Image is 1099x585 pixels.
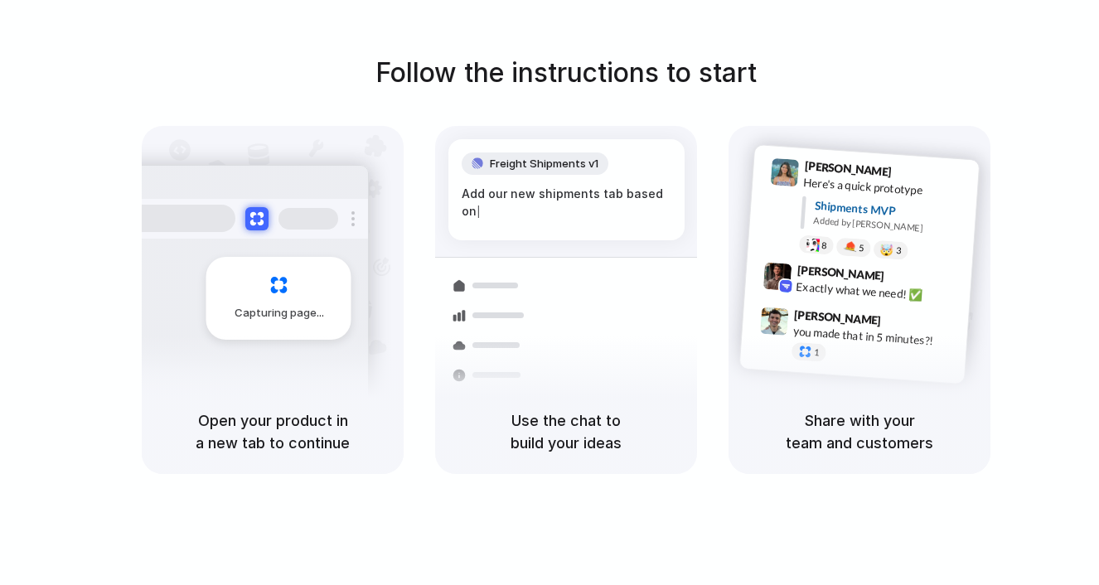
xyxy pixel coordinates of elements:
[886,313,920,333] span: 9:47 AM
[792,322,958,351] div: you made that in 5 minutes?!
[462,185,671,220] div: Add our new shipments tab based on
[796,278,961,306] div: Exactly what we need! ✅
[455,409,677,454] h5: Use the chat to build your ideas
[859,243,864,252] span: 5
[490,156,598,172] span: Freight Shipments v1
[748,409,971,454] h5: Share with your team and customers
[794,305,882,329] span: [PERSON_NAME]
[796,260,884,284] span: [PERSON_NAME]
[375,53,757,93] h1: Follow the instructions to start
[162,409,384,454] h5: Open your product in a new tab to continue
[814,348,820,357] span: 1
[804,157,892,181] span: [PERSON_NAME]
[821,240,827,249] span: 8
[235,305,327,322] span: Capturing page
[803,173,969,201] div: Here's a quick prototype
[813,214,966,238] div: Added by [PERSON_NAME]
[880,244,894,256] div: 🤯
[814,196,967,224] div: Shipments MVP
[477,205,481,218] span: |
